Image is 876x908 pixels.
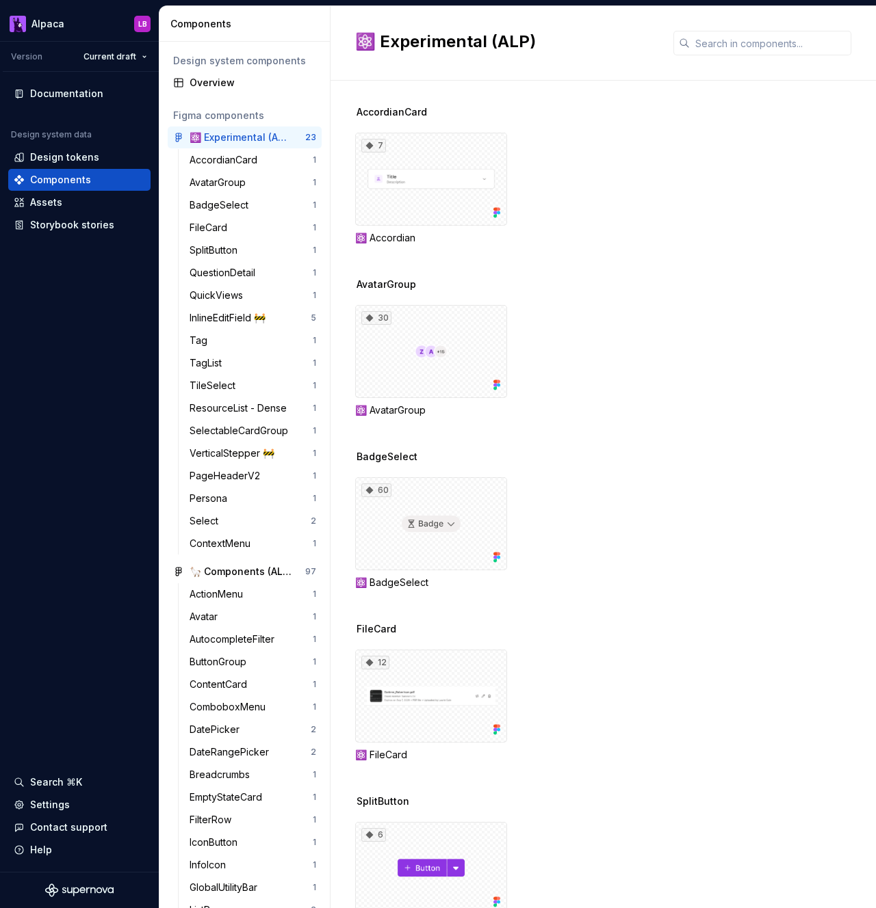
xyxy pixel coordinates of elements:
[190,334,213,347] div: Tag
[357,278,416,291] span: AvatarGroup
[313,792,316,803] div: 1
[313,448,316,459] div: 1
[313,702,316,712] div: 1
[30,87,103,101] div: Documentation
[190,565,292,578] div: 🦙 Components (ALP)
[190,243,243,257] div: SplitButton
[168,561,322,583] a: 🦙 Components (ALP)97
[313,634,316,645] div: 1
[355,403,507,417] div: ⚛️ AvatarGroup
[190,356,227,370] div: TagList
[184,442,322,464] a: VerticalStepper 🚧1
[30,843,52,857] div: Help
[30,820,107,834] div: Contact support
[190,379,241,392] div: TileSelect
[355,231,507,245] div: ⚛️ Accordian
[190,881,263,894] div: GlobalUtilityBar
[184,375,322,397] a: TileSelect1
[184,330,322,351] a: Tag1
[313,611,316,622] div: 1
[313,155,316,165] div: 1
[190,632,280,646] div: AutocompleteFilter
[184,696,322,718] a: ComboboxMenu1
[11,129,92,140] div: Design system data
[355,31,657,53] h2: ⚛️ Experimental (ALP)
[30,150,99,164] div: Design tokens
[357,794,409,808] span: SplitButton
[184,172,322,193] a: AvatarGroup1
[8,839,151,861] button: Help
[313,589,316,600] div: 1
[83,51,136,62] span: Current draft
[190,311,271,325] div: InlineEditField 🚧
[184,741,322,763] a: DateRangePicker2
[10,16,26,32] img: 003f14f4-5683-479b-9942-563e216bc167.png
[311,747,316,758] div: 2
[190,266,261,280] div: QuestionDetail
[190,836,243,849] div: IconButton
[184,465,322,487] a: PageHeaderV21
[311,312,316,323] div: 5
[313,859,316,870] div: 1
[313,290,316,301] div: 1
[30,173,91,187] div: Components
[190,446,280,460] div: VerticalStepper 🚧
[311,516,316,526] div: 2
[313,814,316,825] div: 1
[190,289,248,302] div: QuickViews
[190,153,263,167] div: AccordianCard
[313,380,316,391] div: 1
[173,109,316,122] div: Figma components
[170,17,324,31] div: Components
[168,126,322,148] a: ⚛️ Experimental (ALP)23
[313,679,316,690] div: 1
[313,267,316,278] div: 1
[77,47,153,66] button: Current draft
[190,768,255,782] div: Breadcrumbs
[190,176,251,189] div: AvatarGroup
[190,514,224,528] div: Select
[184,809,322,831] a: FilterRow1
[313,335,316,346] div: 1
[190,76,316,90] div: Overview
[30,798,70,812] div: Settings
[8,169,151,191] a: Components
[190,813,237,827] div: FilterRow
[184,420,322,442] a: SelectableCardGroup1
[184,673,322,695] a: ContentCard1
[190,858,231,872] div: InfoIcon
[45,883,114,897] svg: Supernova Logo
[190,678,253,691] div: ContentCard
[190,131,292,144] div: ⚛️ Experimental (ALP)
[190,469,266,483] div: PageHeaderV2
[184,194,322,216] a: BadgeSelect1
[184,510,322,532] a: Select2
[357,622,396,636] span: FileCard
[8,771,151,793] button: Search ⌘K
[184,786,322,808] a: EmptyStateCard1
[190,492,233,505] div: Persona
[30,218,114,232] div: Storybook stories
[184,533,322,555] a: ContextMenu1
[173,54,316,68] div: Design system components
[313,358,316,369] div: 1
[313,245,316,256] div: 1
[30,775,82,789] div: Search ⌘K
[8,214,151,236] a: Storybook stories
[361,483,391,497] div: 60
[8,816,151,838] button: Contact support
[190,610,223,624] div: Avatar
[305,132,316,143] div: 23
[313,470,316,481] div: 1
[361,311,391,325] div: 30
[184,719,322,740] a: DatePicker2
[313,769,316,780] div: 1
[355,477,507,589] div: 60⚛️ BadgeSelect
[184,651,322,673] a: ButtonGroup1
[8,146,151,168] a: Design tokens
[190,537,256,550] div: ContextMenu
[313,493,316,504] div: 1
[357,105,427,119] span: AccordianCard
[184,854,322,876] a: InfoIcon1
